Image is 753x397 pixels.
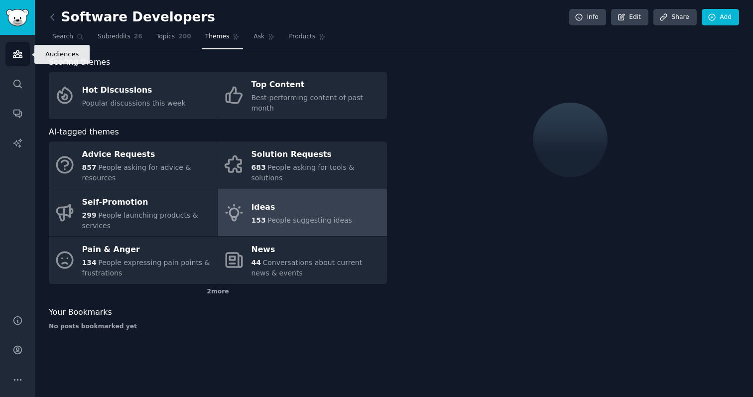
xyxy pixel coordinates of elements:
div: Hot Discussions [82,82,186,98]
span: People asking for advice & resources [82,163,191,182]
span: 134 [82,259,97,266]
span: 44 [251,259,261,266]
a: Ask [250,29,278,49]
div: News [251,242,382,258]
div: Solution Requests [251,147,382,163]
div: Ideas [251,200,352,216]
span: Ask [253,32,264,41]
h2: Software Developers [49,9,215,25]
span: Topics [156,32,175,41]
img: GummySearch logo [6,9,29,26]
a: Pain & Anger134People expressing pain points & frustrations [49,237,218,284]
span: 857 [82,163,97,171]
span: Popular discussions this week [82,99,186,107]
div: Self-Promotion [82,194,213,210]
a: Hot DiscussionsPopular discussions this week [49,72,218,119]
a: Info [569,9,606,26]
div: No posts bookmarked yet [49,322,387,331]
a: Search [49,29,87,49]
span: Search [52,32,73,41]
span: People launching products & services [82,211,198,230]
a: Ideas153People suggesting ideas [218,189,387,237]
span: Products [289,32,315,41]
span: Scoring themes [49,56,110,69]
span: People expressing pain points & frustrations [82,259,210,277]
span: 683 [251,163,266,171]
a: Self-Promotion299People launching products & services [49,189,218,237]
a: Share [653,9,696,26]
span: People asking for tools & solutions [251,163,355,182]
a: Products [285,29,329,49]
a: Add [702,9,739,26]
span: Themes [205,32,230,41]
a: Topics200 [153,29,195,49]
span: 299 [82,211,97,219]
a: News44Conversations about current news & events [218,237,387,284]
span: Best-performing content of past month [251,94,363,112]
div: Advice Requests [82,147,213,163]
a: Solution Requests683People asking for tools & solutions [218,141,387,189]
span: 153 [251,216,266,224]
a: Top ContentBest-performing content of past month [218,72,387,119]
div: Pain & Anger [82,242,213,258]
a: Subreddits26 [94,29,146,49]
a: Themes [202,29,244,49]
span: Subreddits [98,32,130,41]
span: Conversations about current news & events [251,259,363,277]
span: 26 [134,32,142,41]
a: Edit [611,9,648,26]
a: Advice Requests857People asking for advice & resources [49,141,218,189]
span: Your Bookmarks [49,306,112,319]
span: 200 [178,32,191,41]
span: AI-tagged themes [49,126,119,138]
div: 2 more [49,284,387,300]
span: People suggesting ideas [267,216,352,224]
div: Top Content [251,77,382,93]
